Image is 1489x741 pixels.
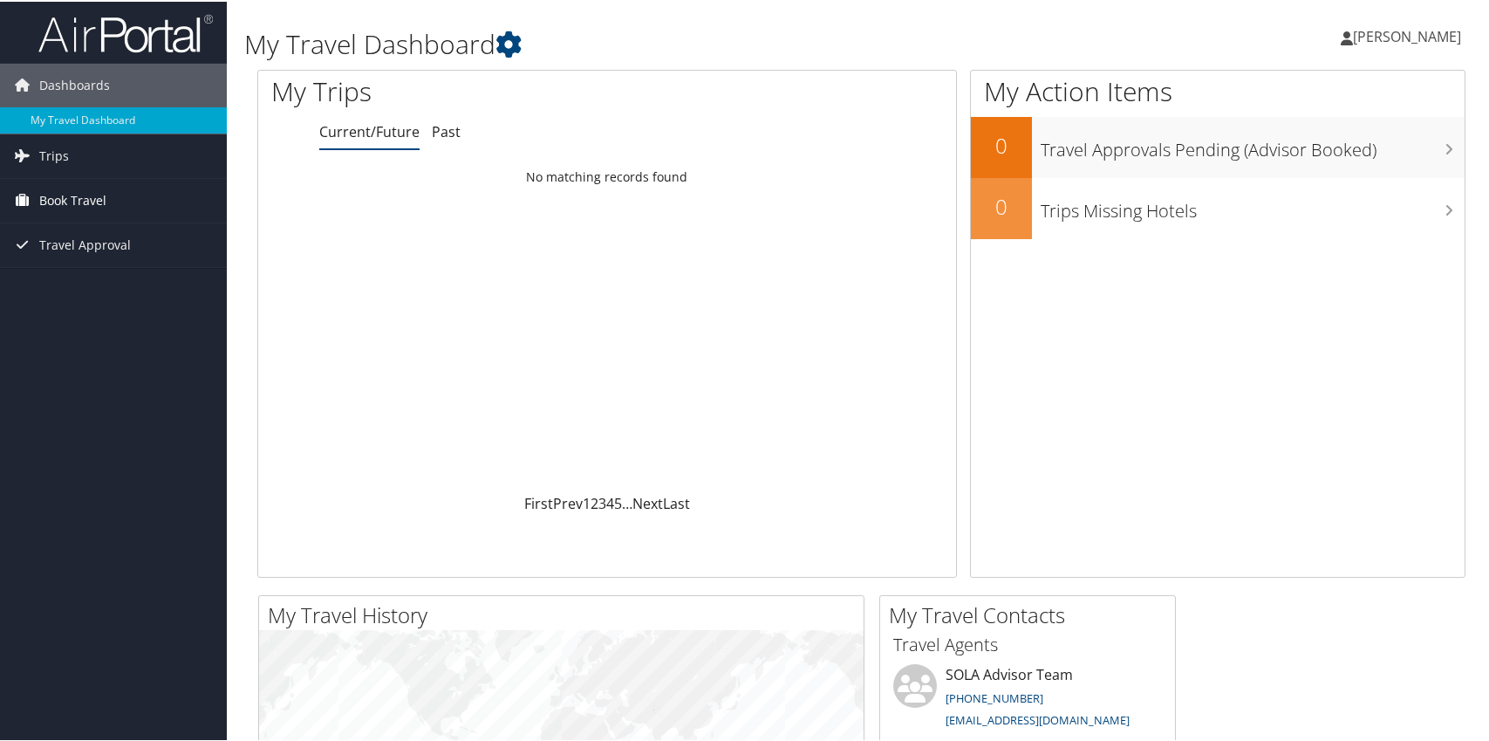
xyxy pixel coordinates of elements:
h1: My Travel Dashboard [244,24,1067,61]
a: Last [663,492,690,511]
span: Travel Approval [39,222,131,265]
h3: Travel Approvals Pending (Advisor Booked) [1041,127,1465,161]
span: [PERSON_NAME] [1353,25,1461,45]
a: First [524,492,553,511]
span: … [622,492,632,511]
a: Prev [553,492,583,511]
span: Book Travel [39,177,106,221]
a: Next [632,492,663,511]
h3: Travel Agents [893,631,1162,655]
a: 5 [614,492,622,511]
a: [EMAIL_ADDRESS][DOMAIN_NAME] [946,710,1130,726]
a: Past [432,120,461,140]
a: 2 [591,492,598,511]
a: [PERSON_NAME] [1341,9,1479,61]
h1: My Action Items [971,72,1465,108]
h1: My Trips [271,72,652,108]
a: 1 [583,492,591,511]
li: SOLA Advisor Team [885,662,1171,734]
h2: My Travel Contacts [889,599,1175,628]
a: 4 [606,492,614,511]
span: Dashboards [39,62,110,106]
h3: Trips Missing Hotels [1041,189,1465,222]
h2: 0 [971,190,1032,220]
a: [PHONE_NUMBER] [946,689,1043,704]
a: 0Trips Missing Hotels [971,176,1465,237]
img: airportal-logo.png [38,11,213,52]
a: Current/Future [319,120,420,140]
a: 0Travel Approvals Pending (Advisor Booked) [971,115,1465,176]
h2: My Travel History [268,599,864,628]
h2: 0 [971,129,1032,159]
span: Trips [39,133,69,176]
a: 3 [598,492,606,511]
td: No matching records found [258,160,956,191]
